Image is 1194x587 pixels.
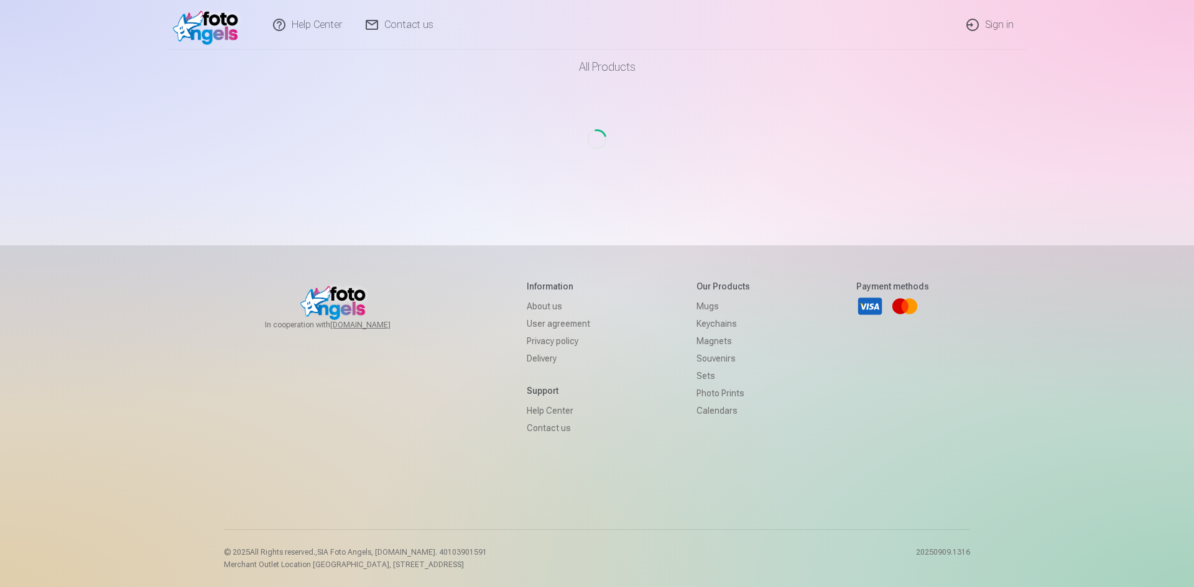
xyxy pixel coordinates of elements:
a: Calendars [696,402,750,419]
a: Delivery [527,350,590,367]
a: Mastercard [891,293,919,320]
a: Mugs [696,298,750,315]
a: All products [544,50,650,84]
h5: Payment methods [856,280,929,293]
a: Help Center [527,402,590,419]
a: User agreement [527,315,590,332]
a: Magnets [696,332,750,350]
h5: Information [527,280,590,293]
span: SIA Foto Angels, [DOMAIN_NAME]. 40103901591 [317,548,487,557]
a: Contact us [527,419,590,437]
a: Photo prints [696,385,750,402]
a: Sets [696,367,750,385]
a: Visa [856,293,884,320]
a: Privacy policy [527,332,590,350]
a: About us [527,298,590,315]
a: Keychains [696,315,750,332]
a: Souvenirs [696,350,750,367]
p: © 2025 All Rights reserved. , [224,547,487,557]
a: [DOMAIN_NAME] [330,320,420,330]
p: 20250909.1316 [916,547,970,570]
h5: Support [527,385,590,397]
p: Merchant Outlet Location [GEOGRAPHIC_DATA], [STREET_ADDRESS] [224,560,487,570]
span: In cooperation with [265,320,420,330]
img: /v1 [173,5,244,45]
h5: Our products [696,280,750,293]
